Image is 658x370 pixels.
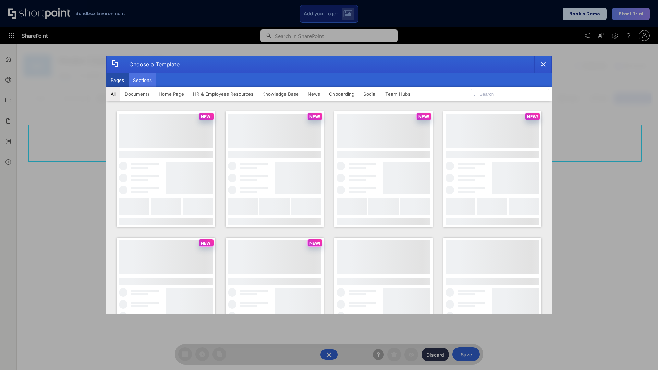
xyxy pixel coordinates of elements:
[471,89,549,99] input: Search
[624,337,658,370] iframe: Chat Widget
[418,114,429,119] p: NEW!
[309,114,320,119] p: NEW!
[527,114,538,119] p: NEW!
[106,56,552,314] div: template selector
[381,87,415,101] button: Team Hubs
[106,73,129,87] button: Pages
[201,241,212,246] p: NEW!
[129,73,156,87] button: Sections
[303,87,325,101] button: News
[106,87,120,101] button: All
[120,87,154,101] button: Documents
[188,87,258,101] button: HR & Employees Resources
[124,56,180,73] div: Choose a Template
[359,87,381,101] button: Social
[258,87,303,101] button: Knowledge Base
[201,114,212,119] p: NEW!
[325,87,359,101] button: Onboarding
[309,241,320,246] p: NEW!
[154,87,188,101] button: Home Page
